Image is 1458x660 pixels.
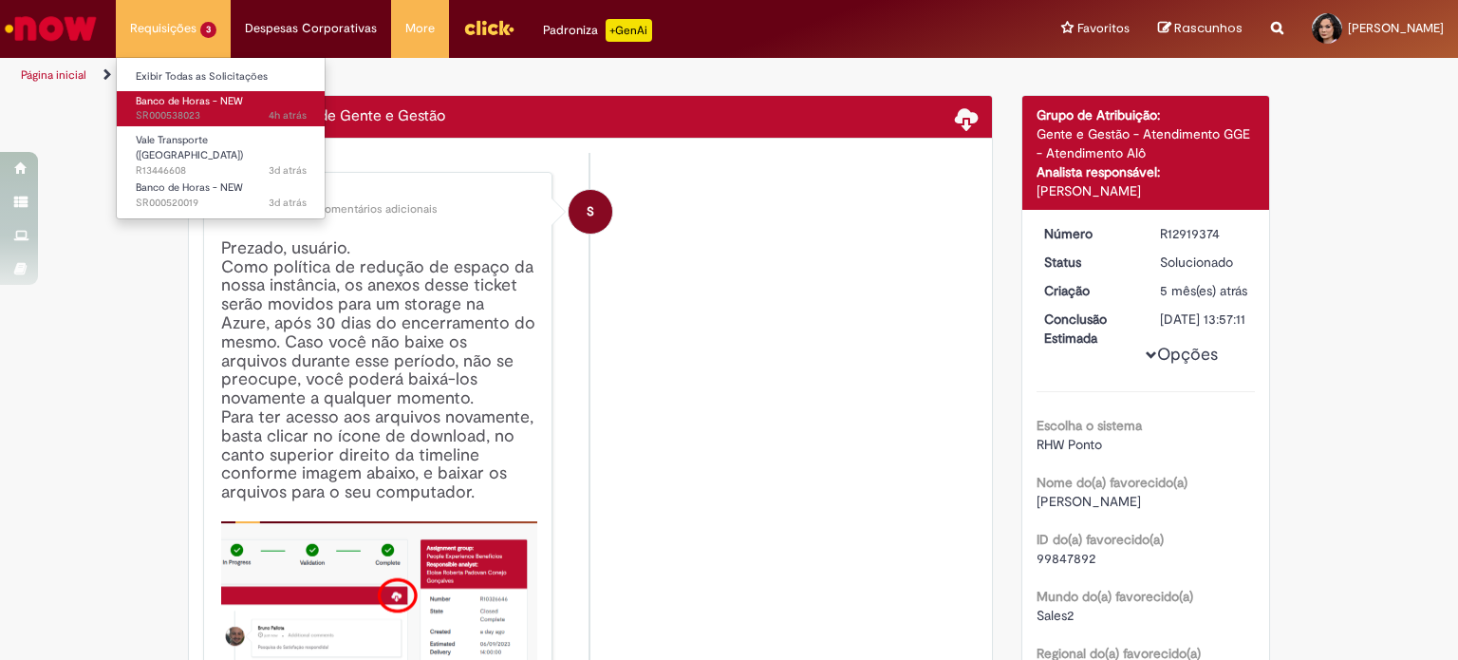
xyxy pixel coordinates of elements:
[117,130,326,171] a: Aberto R13446608 : Vale Transporte (VT)
[117,178,326,213] a: Aberto SR000520019 : Banco de Horas - NEW
[1037,550,1095,567] span: 99847892
[1037,493,1141,510] span: [PERSON_NAME]
[136,180,243,195] span: Banco de Horas - NEW
[269,163,307,178] span: 3d atrás
[14,58,958,93] ul: Trilhas de página
[269,108,307,123] span: 4h atrás
[1174,19,1243,37] span: Rascunhos
[569,190,612,234] div: System
[1037,105,1256,124] div: Grupo de Atribuição:
[1037,162,1256,181] div: Analista responsável:
[136,108,307,123] span: SR000538023
[136,163,307,179] span: R13446608
[21,67,86,83] a: Página inicial
[269,196,307,210] span: 3d atrás
[1160,282,1247,299] span: 5 mês(es) atrás
[1348,20,1444,36] span: [PERSON_NAME]
[1037,588,1193,605] b: Mundo do(a) favorecido(a)
[463,13,514,42] img: click_logo_yellow_360x200.png
[606,19,652,42] p: +GenAi
[136,196,307,211] span: SR000520019
[1037,124,1256,162] div: Gente e Gestão - Atendimento GGE - Atendimento Alô
[117,91,326,126] a: Aberto SR000538023 : Banco de Horas - NEW
[1037,417,1142,434] b: Escolha o sistema
[1160,281,1248,300] div: 09/04/2025 13:29:45
[543,19,652,42] div: Padroniza
[1160,310,1248,329] div: [DATE] 13:57:11
[1030,253,1147,272] dt: Status
[245,19,377,38] span: Despesas Corporativas
[1160,282,1247,299] time: 09/04/2025 13:29:45
[1037,474,1187,491] b: Nome do(a) favorecido(a)
[136,94,243,108] span: Banco de Horas - NEW
[955,106,978,129] span: Baixar anexos
[200,22,216,38] span: 3
[136,133,243,162] span: Vale Transporte ([GEOGRAPHIC_DATA])
[117,66,326,87] a: Exibir Todas as Solicitações
[1037,181,1256,200] div: [PERSON_NAME]
[269,108,307,123] time: 28/08/2025 09:37:48
[1037,531,1164,548] b: ID do(a) favorecido(a)
[1037,436,1102,453] span: RHW Ponto
[269,163,307,178] time: 26/08/2025 08:14:13
[1030,281,1147,300] dt: Criação
[1160,224,1248,243] div: R12919374
[116,57,326,219] ul: Requisições
[316,201,438,217] small: Comentários adicionais
[2,9,100,47] img: ServiceNow
[1077,19,1130,38] span: Favoritos
[1030,310,1147,348] dt: Conclusão Estimada
[1030,224,1147,243] dt: Número
[405,19,435,38] span: More
[1158,20,1243,38] a: Rascunhos
[269,196,307,210] time: 25/08/2025 13:45:21
[1037,607,1074,624] span: Sales2
[1160,253,1248,272] div: Solucionado
[130,19,196,38] span: Requisições
[587,189,594,235] span: S
[221,187,537,198] div: Sistema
